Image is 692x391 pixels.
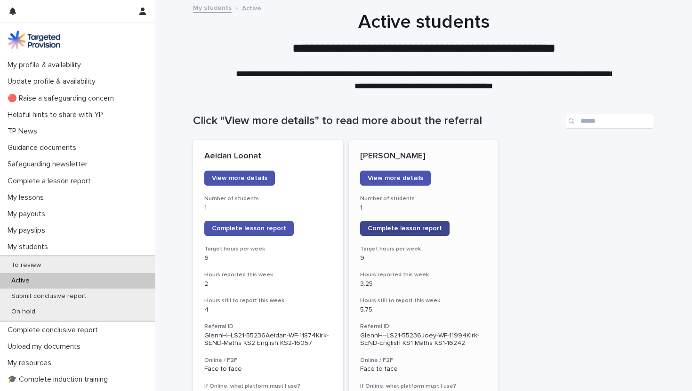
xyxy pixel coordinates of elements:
img: M5nRWzHhSzIhMunXDL62 [8,31,60,49]
p: My resources [4,359,59,368]
p: 1 [360,204,488,212]
span: Complete lesson report [212,225,286,232]
p: My profile & availability [4,61,89,70]
p: 3.25 [360,280,488,288]
h3: Number of students [204,195,332,203]
p: Face to face [360,365,488,373]
h3: Referral ID [360,323,488,330]
a: Complete lesson report [360,221,450,236]
h3: If Online, what platform must I use? [360,383,488,390]
h3: If Online, what platform must I use? [204,383,332,390]
p: Safeguarding newsletter [4,160,95,169]
p: Guidance documents [4,143,84,152]
p: 🎓 Complete induction training [4,375,115,384]
p: Helpful hints to share with YP [4,110,111,119]
p: 4 [204,306,332,314]
a: Complete lesson report [204,221,294,236]
h3: Hours reported this week [204,271,332,279]
p: My students [4,242,56,251]
p: 5.75 [360,306,488,314]
span: Complete lesson report [368,225,442,232]
p: 2 [204,280,332,288]
p: Active [242,2,261,13]
span: View more details [212,175,267,181]
h3: Number of students [360,195,488,203]
p: 9 [360,254,488,262]
h3: Target hours per week [360,245,488,253]
a: View more details [204,171,275,186]
p: 6 [204,254,332,262]
p: Upload my documents [4,342,88,351]
a: View more details [360,171,431,186]
p: Active [4,277,37,285]
input: Search [565,114,654,129]
h3: Online / F2F [204,357,332,364]
h3: Hours still to report this week [204,297,332,305]
p: My payslips [4,226,53,235]
p: Complete a lesson report [4,177,98,186]
p: 🔴 Raise a safeguarding concern [4,94,121,103]
p: To review [4,261,48,269]
p: Aeidan Loonat [204,151,332,162]
h3: Target hours per week [204,245,332,253]
h3: Online / F2F [360,357,488,364]
p: [PERSON_NAME] [360,151,488,162]
p: On hold [4,308,43,316]
p: GlennH--LS21-55236Joey-WF-11994Kirk-SEND-English KS1 Maths KS1-16242 [360,332,488,348]
p: Update profile & availability [4,77,103,86]
p: TP News [4,127,45,136]
p: 1 [204,204,332,212]
h3: Referral ID [204,323,332,330]
p: My lessons [4,193,51,202]
p: My payouts [4,210,53,219]
p: GlennH--LS21-55236Aeidan-WF-11874Kirk-SEND-Maths KS2 English KS2-16057 [204,332,332,348]
p: Submit conclusive report [4,292,94,300]
span: View more details [368,175,423,181]
h3: Hours reported this week [360,271,488,279]
h1: Active students [193,11,654,33]
p: Complete conclusive report [4,326,105,335]
a: My students [193,2,232,13]
h1: Click "View more details" to read more about the referral [193,114,561,128]
h3: Hours still to report this week [360,297,488,305]
p: Face to face [204,365,332,373]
